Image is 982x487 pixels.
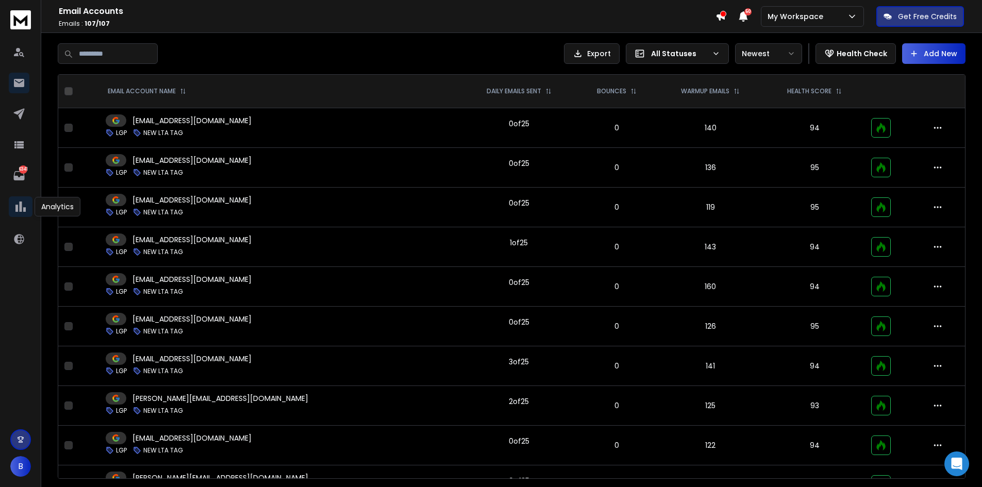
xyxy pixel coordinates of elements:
p: LGP [116,446,127,455]
p: LGP [116,208,127,216]
div: 0 of 25 [509,198,529,208]
div: Analytics [35,197,80,216]
p: All Statuses [651,48,708,59]
p: BOUNCES [597,87,626,95]
p: Emails : [59,20,715,28]
p: [EMAIL_ADDRESS][DOMAIN_NAME] [132,314,252,324]
div: 0 of 25 [509,436,529,446]
p: NEW LTA TAG [143,129,183,137]
p: LGP [116,367,127,375]
p: 0 [583,281,651,292]
p: DAILY EMAILS SENT [487,87,541,95]
div: 0 of 25 [509,317,529,327]
td: 143 [657,227,764,267]
td: 95 [764,148,865,188]
td: 126 [657,307,764,346]
td: 95 [764,188,865,227]
p: Get Free Credits [898,11,957,22]
td: 141 [657,346,764,386]
p: [EMAIL_ADDRESS][DOMAIN_NAME] [132,115,252,126]
p: LGP [116,327,127,335]
div: 2 of 25 [509,396,529,407]
p: LGP [116,407,127,415]
p: LGP [116,129,127,137]
p: NEW LTA TAG [143,327,183,335]
p: 0 [583,242,651,252]
div: 1 of 25 [510,238,528,248]
h1: Email Accounts [59,5,715,18]
p: NEW LTA TAG [143,169,183,177]
td: 94 [764,426,865,465]
td: 136 [657,148,764,188]
button: Get Free Credits [876,6,964,27]
div: 0 of 25 [509,119,529,129]
p: NEW LTA TAG [143,248,183,256]
p: [EMAIL_ADDRESS][DOMAIN_NAME] [132,433,252,443]
p: 0 [583,400,651,411]
p: NEW LTA TAG [143,446,183,455]
p: HEALTH SCORE [787,87,831,95]
p: [EMAIL_ADDRESS][DOMAIN_NAME] [132,274,252,284]
p: LGP [116,248,127,256]
img: logo [10,10,31,29]
p: 6341 [19,165,27,174]
p: LGP [116,169,127,177]
p: [EMAIL_ADDRESS][DOMAIN_NAME] [132,195,252,205]
p: NEW LTA TAG [143,407,183,415]
p: 0 [583,321,651,331]
td: 140 [657,108,764,148]
td: 94 [764,227,865,267]
p: NEW LTA TAG [143,288,183,296]
div: 3 of 25 [509,357,529,367]
p: WARMUP EMAILS [681,87,729,95]
div: 0 of 25 [509,158,529,169]
p: [EMAIL_ADDRESS][DOMAIN_NAME] [132,234,252,245]
p: 0 [583,162,651,173]
p: My Workspace [768,11,827,22]
p: 0 [583,361,651,371]
td: 94 [764,267,865,307]
p: 0 [583,202,651,212]
div: 0 of 25 [509,476,529,486]
td: 95 [764,307,865,346]
p: [PERSON_NAME][EMAIL_ADDRESS][DOMAIN_NAME] [132,393,308,404]
button: Health Check [815,43,896,64]
td: 122 [657,426,764,465]
td: 94 [764,108,865,148]
p: [EMAIL_ADDRESS][DOMAIN_NAME] [132,155,252,165]
p: 0 [583,123,651,133]
p: [PERSON_NAME][EMAIL_ADDRESS][DOMAIN_NAME] [132,473,308,483]
div: EMAIL ACCOUNT NAME [108,87,186,95]
button: Export [564,43,620,64]
td: 94 [764,346,865,386]
button: Newest [735,43,802,64]
span: 107 / 107 [85,19,110,28]
p: [EMAIL_ADDRESS][DOMAIN_NAME] [132,354,252,364]
p: Health Check [837,48,887,59]
p: NEW LTA TAG [143,367,183,375]
div: Open Intercom Messenger [944,451,969,476]
p: NEW LTA TAG [143,208,183,216]
button: B [10,456,31,477]
p: LGP [116,288,127,296]
td: 93 [764,386,865,426]
a: 6341 [9,165,29,186]
td: 119 [657,188,764,227]
span: 50 [744,8,752,15]
td: 125 [657,386,764,426]
button: Add New [902,43,966,64]
div: 0 of 25 [509,277,529,288]
p: 0 [583,440,651,450]
td: 160 [657,267,764,307]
